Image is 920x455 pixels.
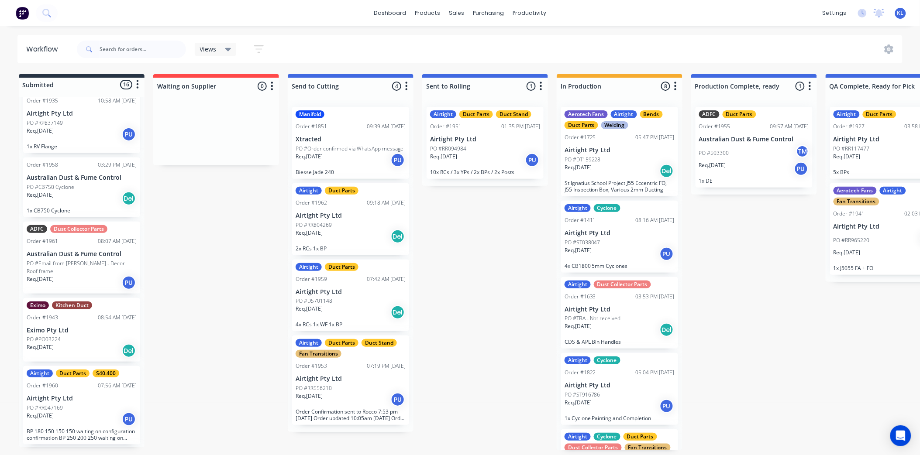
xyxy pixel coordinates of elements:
div: 07:42 AM [DATE] [367,275,406,283]
p: PO #503300 [699,149,729,157]
p: Airtight Pty Ltd [27,395,137,402]
div: Airtight [834,110,860,118]
div: 03:29 PM [DATE] [98,161,137,169]
div: 09:18 AM [DATE] [367,199,406,207]
div: Order #1633 [565,293,596,301]
div: Welding [601,121,628,129]
div: 03:53 PM [DATE] [636,293,675,301]
p: Req. [DATE] [430,153,457,161]
div: 07:19 PM [DATE] [367,362,406,370]
div: Duct Parts [863,110,896,118]
div: Duct Parts [325,339,358,347]
p: Airtight Pty Ltd [296,375,406,383]
span: Views [200,44,217,54]
div: Airtight [296,339,322,347]
div: Fan Transitions [625,444,671,452]
div: PU [122,276,136,290]
div: Manifold [296,110,324,118]
p: PO #ST038047 [565,239,600,246]
a: dashboard [369,7,410,20]
div: Duct Parts [459,110,493,118]
p: Req. [DATE] [27,191,54,199]
p: PO #RR047169 [27,404,63,412]
p: Xtracted [296,136,406,143]
p: 1x CB750 Cyclone [27,207,137,214]
p: Req. [DATE] [27,275,54,283]
div: Order #1411 [565,216,596,224]
p: Req. [DATE] [27,343,54,351]
p: Req. [DATE] [834,153,861,161]
p: Airtight Pty Ltd [27,110,137,117]
p: Eximo Pty Ltd [27,327,137,334]
p: Airtight Pty Ltd [296,288,406,296]
div: Del [122,192,136,205]
p: Req. [DATE] [565,246,592,254]
div: Duct Stand [362,339,397,347]
div: products [410,7,444,20]
p: 4x CB1800 5mm Cyclones [565,263,675,269]
p: Req. [DATE] [296,392,323,400]
p: CDS & APL Bin Handles [565,339,675,345]
div: Order #1943 [27,314,58,322]
div: settings [818,7,851,20]
div: Open Intercom Messenger [890,425,911,446]
div: Order #1951 [430,123,462,130]
p: Airtight Pty Ltd [565,382,675,389]
p: Req. [DATE] [565,322,592,330]
div: Airtight [880,187,906,195]
div: Order #1851 [296,123,327,130]
div: Kitchen Duct [52,301,92,309]
p: PO #RP837149 [27,119,63,127]
div: Order #1935 [27,97,58,105]
div: 08:07 AM [DATE] [98,237,137,245]
div: Order #193510:58 AM [DATE]Airtight Pty LtdPO #RP837149Req.[DATE]PU1x RV Flange [23,81,140,153]
div: Dust Collector Parts [50,225,107,233]
div: Cyclone [594,433,620,441]
div: Order #195803:29 PM [DATE]Australian Dust & Fume ControlPO #CB750 CycloneReq.[DATE]Del1x CB750 Cy... [23,157,140,217]
p: Req. [DATE] [296,153,323,161]
div: Aerotech FansAirtightBendsDuct PartsWeldingOrder #172505:47 PM [DATE]Airtight Pty LtdPO #DT159228... [561,107,678,196]
div: PU [794,162,808,176]
div: PU [391,393,405,407]
div: PU [122,412,136,426]
div: Order #1961 [27,237,58,245]
div: sales [444,7,469,20]
div: S40.400 [93,369,119,377]
div: Order #1941 [834,210,865,218]
div: Fan Transitions [834,198,879,205]
div: Duct Parts [325,187,358,195]
p: Airtight Pty Ltd [296,212,406,219]
p: PO #RR965220 [834,236,870,244]
p: Req. [DATE] [296,305,323,313]
div: 05:47 PM [DATE] [636,133,675,141]
div: AirtightDuct PartsS40.400Order #196007:56 AM [DATE]Airtight Pty LtdPO #RR047169Req.[DATE]PUBP 180... [23,366,140,445]
div: Order #1960 [27,382,58,390]
p: Order Confirmation sent to Rocco 7:53 pm [DATE] Order updated 10:05am [DATE] Order updated 8:04am... [296,408,406,421]
div: Airtight [565,433,591,441]
div: Airtight [565,204,591,212]
div: Order #1959 [296,275,327,283]
div: Del [660,323,674,337]
p: PO #RR556210 [296,384,332,392]
p: PO #Email from [PERSON_NAME] - Decor Roof frame [27,260,137,275]
div: PU [391,153,405,167]
div: PU [525,153,539,167]
div: Order #1822 [565,369,596,376]
p: 2x RCs 1x BP [296,245,406,252]
div: AirtightDuct PartsOrder #195907:42 AM [DATE]Airtight Pty LtdPO #DS701148Req.[DATE]Del4x RCs 1x WF... [292,260,409,332]
div: 10:58 AM [DATE] [98,97,137,105]
p: PO #DT159228 [565,156,601,164]
div: productivity [508,7,551,20]
div: Order #1927 [834,123,865,130]
div: Fan Transitions [296,350,341,358]
p: Australian Dust & Fume Control [699,136,809,143]
span: KL [897,9,904,17]
div: Duct Parts [624,433,657,441]
div: Duct Parts [723,110,756,118]
div: Duct Parts [56,369,90,377]
div: Airtight [27,369,53,377]
div: Aerotech Fans [565,110,608,118]
div: Order #1958 [27,161,58,169]
p: Airtight Pty Ltd [565,306,675,313]
div: Del [391,229,405,243]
